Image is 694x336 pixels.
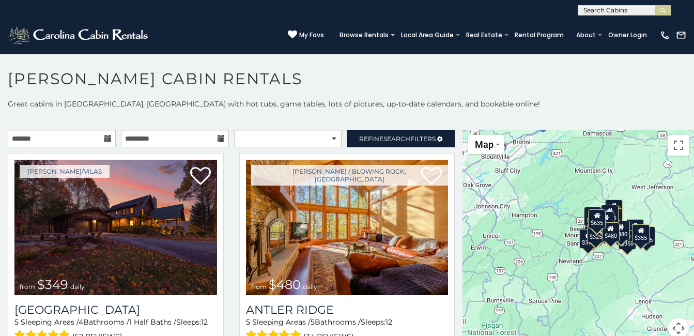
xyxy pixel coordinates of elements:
[14,160,217,295] img: Diamond Creek Lodge
[14,317,19,327] span: 5
[251,283,267,291] span: from
[14,303,217,317] h3: Diamond Creek Lodge
[251,165,449,186] a: [PERSON_NAME] / Blowing Rock, [GEOGRAPHIC_DATA]
[334,28,394,42] a: Browse Rentals
[14,303,217,317] a: [GEOGRAPHIC_DATA]
[8,25,151,45] img: White-1-2.png
[612,221,630,240] div: $380
[580,229,597,249] div: $375
[571,28,601,42] a: About
[129,317,176,327] span: 1 Half Baths /
[20,283,35,291] span: from
[288,30,324,40] a: My Favs
[603,28,652,42] a: Owner Login
[588,223,605,243] div: $325
[20,165,110,178] a: [PERSON_NAME]/Vilas
[597,211,614,231] div: $349
[311,317,315,327] span: 5
[676,30,686,40] img: mail-regular-white.png
[70,283,85,291] span: daily
[668,135,689,156] button: Toggle fullscreen view
[347,130,455,147] a: RefineSearchFilters
[14,160,217,295] a: Diamond Creek Lodge from $349 daily
[475,139,493,150] span: Map
[201,317,208,327] span: 12
[303,283,317,291] span: daily
[383,135,410,143] span: Search
[37,277,68,292] span: $349
[626,219,644,239] div: $930
[660,30,670,40] img: phone-regular-white.png
[190,166,211,188] a: Add to favorites
[246,160,449,295] img: Antler Ridge
[246,303,449,317] a: Antler Ridge
[79,317,83,327] span: 4
[299,30,324,40] span: My Favs
[396,28,459,42] a: Local Area Guide
[584,207,602,226] div: $305
[601,205,619,224] div: $320
[461,28,507,42] a: Real Estate
[605,200,623,219] div: $525
[246,160,449,295] a: Antler Ridge from $480 daily
[359,135,436,143] span: Refine Filters
[468,135,504,154] button: Change map style
[385,317,392,327] span: 12
[269,277,301,292] span: $480
[588,209,606,229] div: $635
[602,222,620,242] div: $480
[510,28,569,42] a: Rental Program
[246,317,250,327] span: 5
[632,224,650,244] div: $355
